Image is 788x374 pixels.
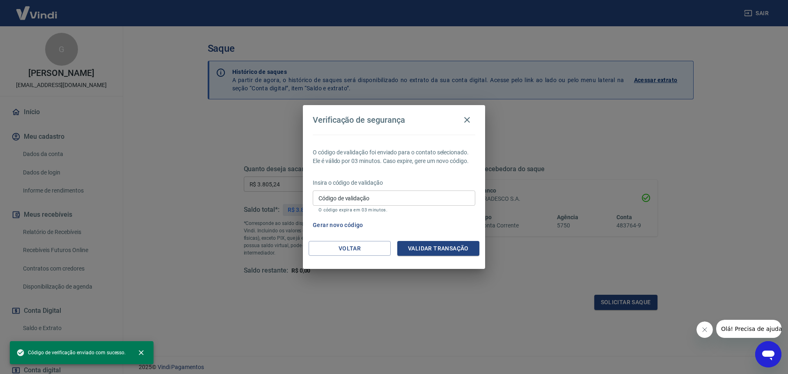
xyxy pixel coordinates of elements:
[755,341,781,367] iframe: Botão para abrir a janela de mensagens
[318,207,470,213] p: O código expira em 03 minutos.
[5,6,69,12] span: Olá! Precisa de ajuda?
[696,321,713,338] iframe: Fechar mensagem
[313,179,475,187] p: Insira o código de validação
[313,148,475,165] p: O código de validação foi enviado para o contato selecionado. Ele é válido por 03 minutos. Caso e...
[397,241,479,256] button: Validar transação
[309,241,391,256] button: Voltar
[309,218,367,233] button: Gerar novo código
[16,349,126,357] span: Código de verificação enviado com sucesso.
[313,115,405,125] h4: Verificação de segurança
[716,320,781,338] iframe: Mensagem da empresa
[132,344,150,362] button: close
